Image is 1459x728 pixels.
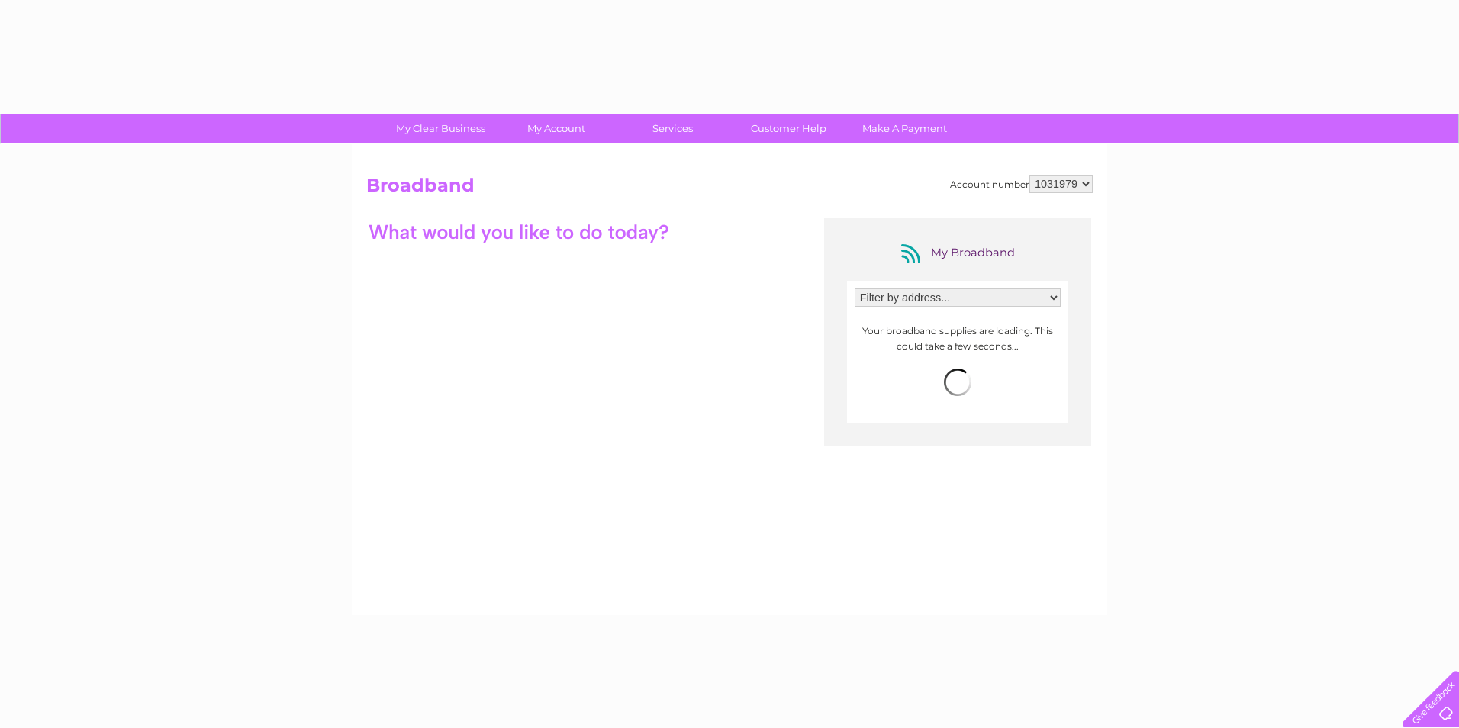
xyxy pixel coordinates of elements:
[950,175,1093,193] div: Account number
[855,324,1061,353] p: Your broadband supplies are loading. This could take a few seconds...
[610,114,736,143] a: Services
[494,114,620,143] a: My Account
[378,114,504,143] a: My Clear Business
[842,114,968,143] a: Make A Payment
[366,175,1093,204] h2: Broadband
[944,369,971,396] img: loading
[897,241,1019,266] div: My Broadband
[726,114,852,143] a: Customer Help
